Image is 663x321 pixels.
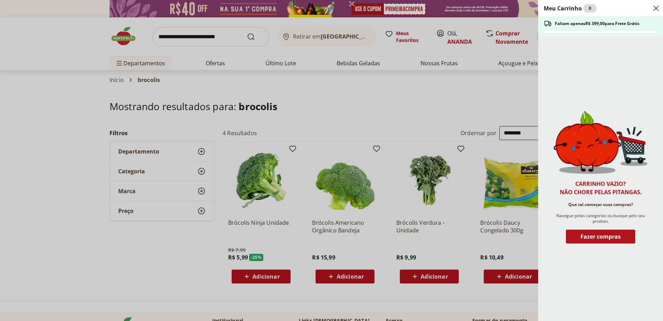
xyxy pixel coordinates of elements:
[560,180,642,196] h2: Carrinho vazio? Não chore pelas pitangas.
[555,21,639,26] span: Faltam apenas R$ 399,00 para Frete Grátis
[544,4,597,13] h2: Meu Carrinho
[553,111,648,174] img: Carrinho vazio
[583,4,597,13] div: 0
[566,230,635,246] button: Fazer compras
[553,213,648,224] span: Navegue pelas categorias ou busque pelo seu produto.
[580,234,621,239] span: Fazer compras
[568,202,633,207] span: Que tal começar suas compras?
